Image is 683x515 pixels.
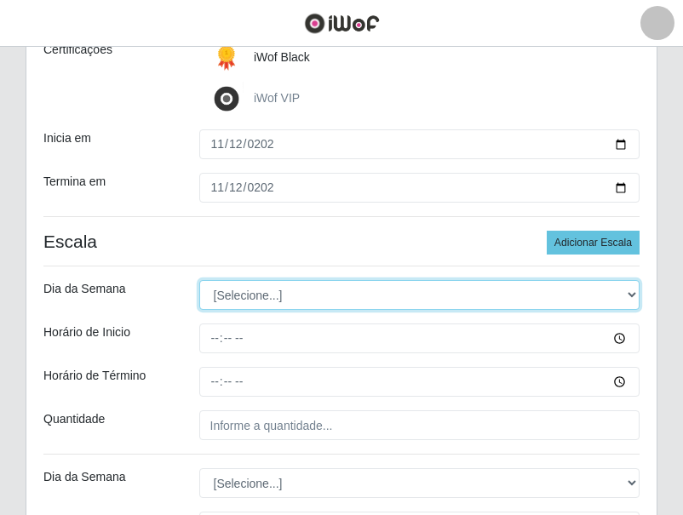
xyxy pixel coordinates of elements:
[43,129,91,147] label: Inicia em
[199,367,640,397] input: 00:00
[547,231,640,255] button: Adicionar Escala
[43,280,126,298] label: Dia da Semana
[43,173,106,191] label: Termina em
[304,13,380,34] img: CoreUI Logo
[43,323,130,341] label: Horário de Inicio
[199,129,640,159] input: 00/00/0000
[199,173,640,203] input: 00/00/0000
[199,323,640,353] input: 00:00
[43,468,126,486] label: Dia da Semana
[43,367,146,385] label: Horário de Término
[199,410,640,440] input: Informe a quantidade...
[43,231,640,252] h4: Escala
[43,410,105,428] label: Quantidade
[209,82,250,116] img: iWof VIP
[43,41,112,59] label: Certificações
[254,91,300,105] span: iWof VIP
[209,41,250,75] img: iWof Black
[254,50,310,64] span: iWof Black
